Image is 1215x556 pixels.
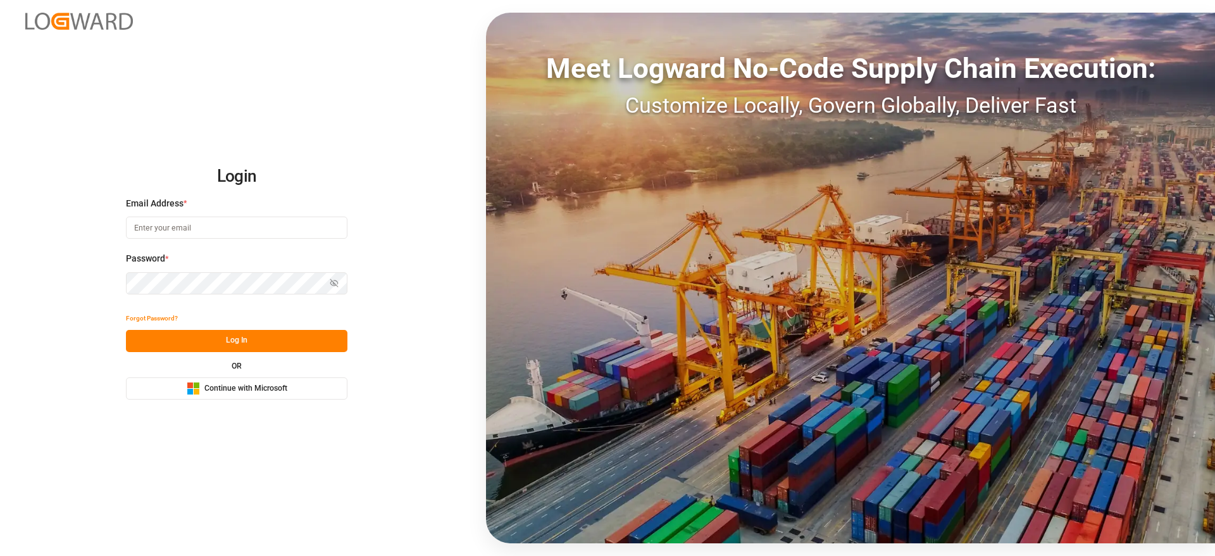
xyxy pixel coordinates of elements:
[126,252,165,265] span: Password
[126,308,178,330] button: Forgot Password?
[126,330,347,352] button: Log In
[232,362,242,370] small: OR
[204,383,287,395] span: Continue with Microsoft
[126,156,347,197] h2: Login
[486,89,1215,122] div: Customize Locally, Govern Globally, Deliver Fast
[126,377,347,400] button: Continue with Microsoft
[126,217,347,239] input: Enter your email
[126,197,184,210] span: Email Address
[25,13,133,30] img: Logward_new_orange.png
[486,47,1215,89] div: Meet Logward No-Code Supply Chain Execution:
